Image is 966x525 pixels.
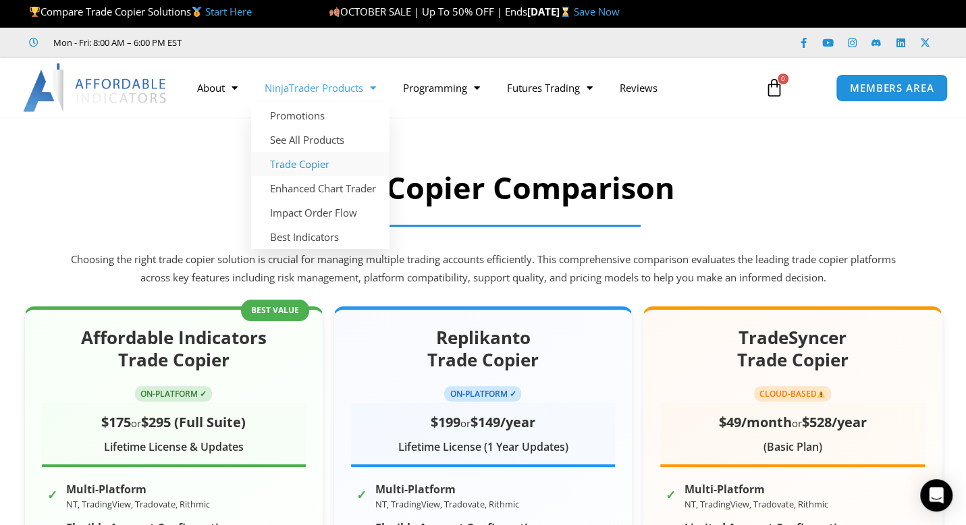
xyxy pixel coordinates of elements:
[351,437,615,458] div: Lifetime License (1 Year Updates)
[329,5,527,18] span: OCTOBER SALE | Up To 50% OFF | Ends
[23,63,168,112] img: LogoAI | Affordable Indicators – NinjaTrader
[685,483,828,496] strong: Multi-Platform
[192,7,202,17] img: 🥇
[251,200,390,225] a: Impact Order Flow
[356,484,369,496] span: ✓
[251,103,390,128] a: Promotions
[251,152,390,176] a: Trade Copier
[329,7,340,17] img: 🍂
[920,479,952,512] div: Open Intercom Messenger
[471,413,535,431] span: $149/year
[68,250,898,288] p: Choosing the right trade copier solution is crucial for managing multiple trading accounts effici...
[50,34,182,51] span: Mon - Fri: 8:00 AM – 6:00 PM EST
[42,410,306,435] div: or
[718,413,791,431] span: $49/month
[200,36,403,49] iframe: Customer reviews powered by Trustpilot
[431,413,460,431] span: $199
[351,410,615,435] div: or
[42,437,306,458] div: Lifetime License & Updates
[42,327,306,372] h2: Affordable Indicators Trade Copier
[205,5,252,18] a: Start Here
[606,72,671,103] a: Reviews
[184,72,754,103] nav: Menu
[778,74,788,84] span: 0
[685,498,828,510] small: NT, TradingView, Tradovate, Rithmic
[444,386,521,402] span: ON-PLATFORM ✓
[66,483,210,496] strong: Multi-Platform
[101,413,131,431] span: $175
[141,413,246,431] span: $295 (Full Suite)
[745,68,804,107] a: 0
[375,498,519,510] small: NT, TradingView, Tradovate, Rithmic
[68,168,898,208] h2: Trade Copier Comparison
[251,176,390,200] a: Enhanced Chart Trader
[660,410,924,435] div: or
[817,390,825,398] img: ⚠
[850,83,934,93] span: MEMBERS AREA
[754,386,832,402] span: CLOUD-BASED
[351,327,615,372] h2: Replikanto Trade Copier
[527,5,574,18] strong: [DATE]
[251,72,390,103] a: NinjaTrader Products
[375,483,519,496] strong: Multi-Platform
[29,5,252,18] span: Compare Trade Copier Solutions
[660,437,924,458] div: (Basic Plan)
[660,327,924,372] h2: TradeSyncer Trade Copier
[836,74,948,102] a: MEMBERS AREA
[251,103,390,249] ul: NinjaTrader Products
[574,5,620,18] a: Save Now
[560,7,570,17] img: ⌛
[47,484,59,496] span: ✓
[251,225,390,249] a: Best Indicators
[801,413,866,431] span: $528/year
[135,386,212,402] span: ON-PLATFORM ✓
[66,498,210,510] small: NT, TradingView, Tradovate, Rithmic
[666,484,678,496] span: ✓
[390,72,493,103] a: Programming
[493,72,606,103] a: Futures Trading
[251,128,390,152] a: See All Products
[184,72,251,103] a: About
[30,7,40,17] img: 🏆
